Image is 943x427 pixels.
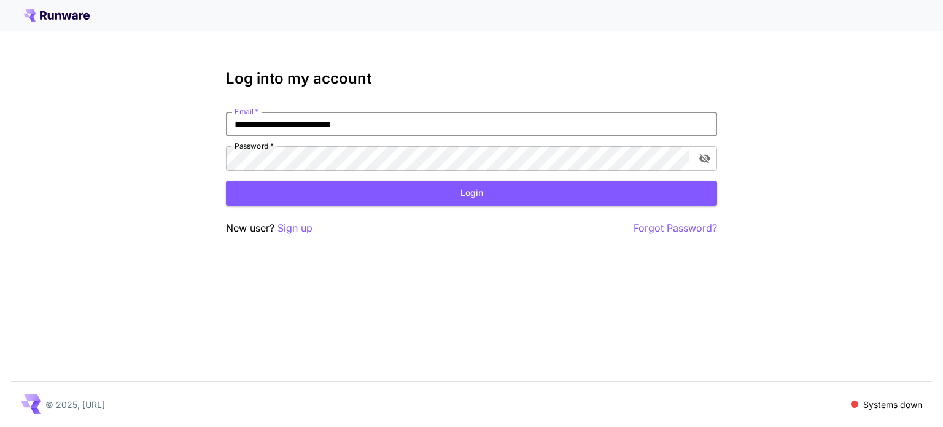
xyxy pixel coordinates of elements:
p: New user? [226,221,312,236]
button: Forgot Password? [634,221,717,236]
p: Systems down [863,398,922,411]
h3: Log into my account [226,70,717,87]
button: Sign up [277,221,312,236]
p: © 2025, [URL] [45,398,105,411]
button: toggle password visibility [694,147,716,170]
label: Email [235,106,258,117]
button: Login [226,181,717,206]
label: Password [235,141,274,151]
